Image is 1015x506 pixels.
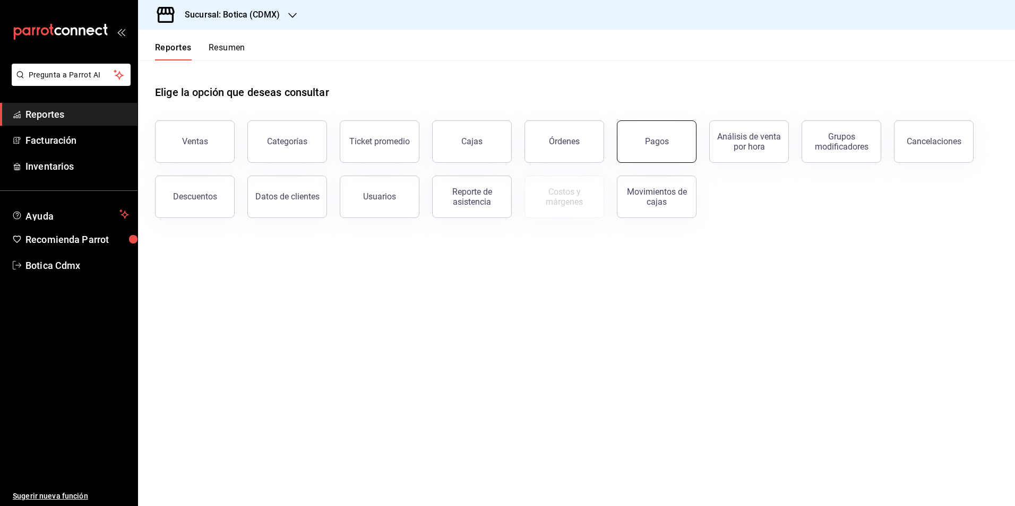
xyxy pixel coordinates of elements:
div: Grupos modificadores [808,132,874,152]
span: Ayuda [25,208,115,221]
div: Reporte de asistencia [439,187,505,207]
span: Inventarios [25,159,129,173]
button: Descuentos [155,176,235,218]
button: Movimientos de cajas [617,176,696,218]
button: Grupos modificadores [802,120,881,163]
span: Reportes [25,107,129,121]
button: Análisis de venta por hora [709,120,789,163]
h1: Elige la opción que deseas consultar [155,84,329,100]
button: Pagos [617,120,696,163]
div: Movimientos de cajas [624,187,690,207]
h3: Sucursal: Botica (CDMX) [176,8,280,21]
span: Facturación [25,133,129,147]
button: Ticket promedio [340,120,419,163]
button: Resumen [209,42,245,60]
button: Usuarios [340,176,419,218]
span: Pregunta a Parrot AI [29,69,114,81]
a: Cajas [432,120,512,163]
a: Pregunta a Parrot AI [7,77,131,88]
button: Reportes [155,42,192,60]
div: Cajas [461,135,483,148]
div: Pagos [645,136,669,146]
div: Costos y márgenes [531,187,597,207]
div: Usuarios [363,191,396,202]
div: Cancelaciones [907,136,961,146]
button: Categorías [247,120,327,163]
div: Análisis de venta por hora [716,132,782,152]
span: Sugerir nueva función [13,491,129,502]
div: Órdenes [549,136,580,146]
button: open_drawer_menu [117,28,125,36]
button: Reporte de asistencia [432,176,512,218]
button: Contrata inventarios para ver este reporte [524,176,604,218]
div: Categorías [267,136,307,146]
button: Datos de clientes [247,176,327,218]
div: navigation tabs [155,42,245,60]
div: Datos de clientes [255,191,320,202]
div: Descuentos [173,191,217,202]
button: Pregunta a Parrot AI [12,64,131,86]
button: Ventas [155,120,235,163]
div: Ticket promedio [349,136,410,146]
button: Cancelaciones [894,120,974,163]
button: Órdenes [524,120,604,163]
span: Recomienda Parrot [25,232,129,247]
div: Ventas [182,136,208,146]
span: Botica Cdmx [25,258,129,273]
